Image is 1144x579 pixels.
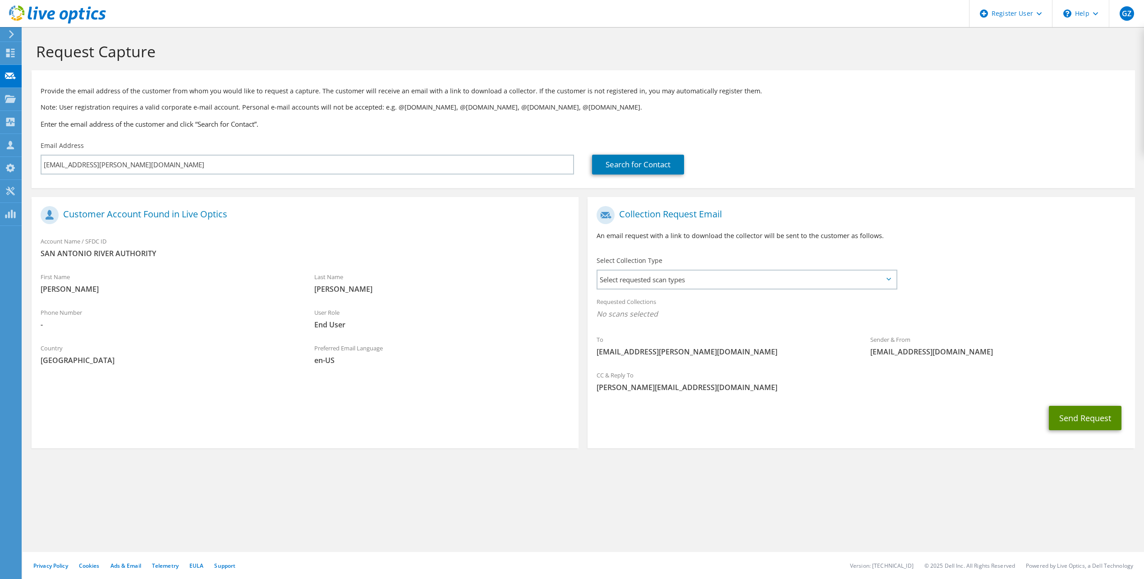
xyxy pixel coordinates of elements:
[314,284,570,294] span: [PERSON_NAME]
[152,562,179,570] a: Telemetry
[32,232,579,263] div: Account Name / SFDC ID
[924,562,1015,570] li: © 2025 Dell Inc. All Rights Reserved
[41,206,565,224] h1: Customer Account Found in Live Optics
[33,562,68,570] a: Privacy Policy
[588,366,1135,397] div: CC & Reply To
[861,330,1135,361] div: Sender & From
[41,248,570,258] span: SAN ANTONIO RIVER AUTHORITY
[41,141,84,150] label: Email Address
[41,284,296,294] span: [PERSON_NAME]
[592,155,684,175] a: Search for Contact
[597,347,852,357] span: [EMAIL_ADDRESS][PERSON_NAME][DOMAIN_NAME]
[597,309,1126,319] span: No scans selected
[32,303,305,334] div: Phone Number
[36,42,1126,61] h1: Request Capture
[597,382,1126,392] span: [PERSON_NAME][EMAIL_ADDRESS][DOMAIN_NAME]
[305,267,579,299] div: Last Name
[588,292,1135,326] div: Requested Collections
[79,562,100,570] a: Cookies
[41,320,296,330] span: -
[41,355,296,365] span: [GEOGRAPHIC_DATA]
[597,231,1126,241] p: An email request with a link to download the collector will be sent to the customer as follows.
[32,267,305,299] div: First Name
[1063,9,1071,18] svg: \n
[1120,6,1134,21] span: GZ
[32,339,305,370] div: Country
[41,119,1126,129] h3: Enter the email address of the customer and click “Search for Contact”.
[597,271,896,289] span: Select requested scan types
[1049,406,1121,430] button: Send Request
[588,330,861,361] div: To
[41,86,1126,96] p: Provide the email address of the customer from whom you would like to request a capture. The cust...
[314,320,570,330] span: End User
[870,347,1126,357] span: [EMAIL_ADDRESS][DOMAIN_NAME]
[110,562,141,570] a: Ads & Email
[597,256,662,265] label: Select Collection Type
[214,562,235,570] a: Support
[41,102,1126,112] p: Note: User registration requires a valid corporate e-mail account. Personal e-mail accounts will ...
[305,339,579,370] div: Preferred Email Language
[1026,562,1133,570] li: Powered by Live Optics, a Dell Technology
[850,562,914,570] li: Version: [TECHNICAL_ID]
[597,206,1121,224] h1: Collection Request Email
[314,355,570,365] span: en-US
[305,303,579,334] div: User Role
[189,562,203,570] a: EULA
